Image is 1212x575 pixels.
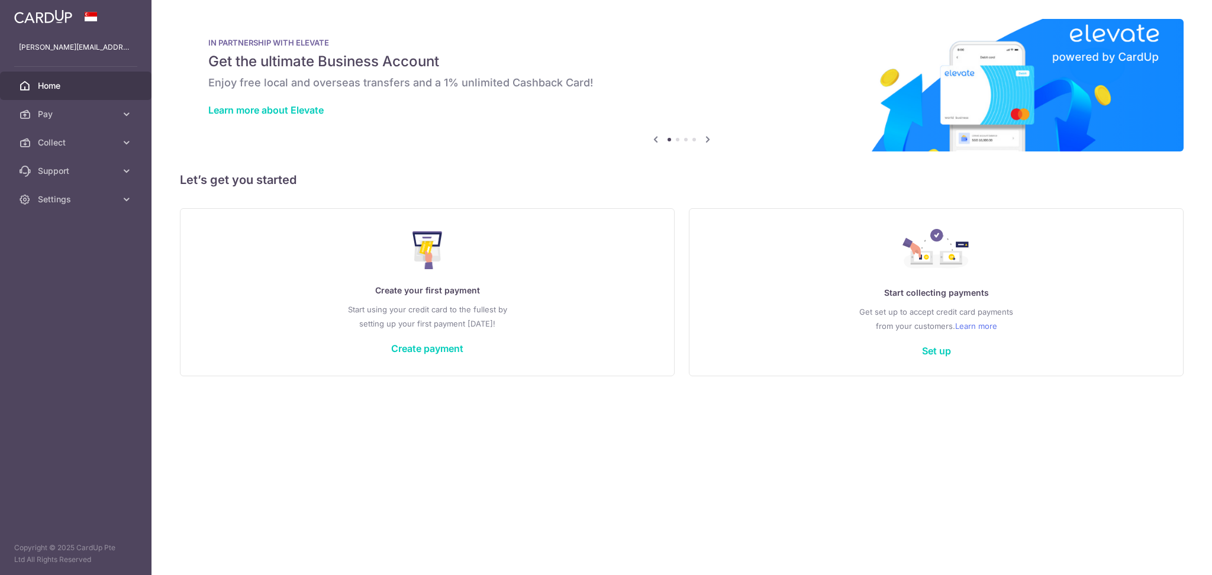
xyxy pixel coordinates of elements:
a: Learn more about Elevate [208,104,324,116]
a: Set up [922,345,951,357]
img: Make Payment [412,231,443,269]
p: [PERSON_NAME][EMAIL_ADDRESS][PERSON_NAME][DOMAIN_NAME] [19,41,133,53]
h6: Enjoy free local and overseas transfers and a 1% unlimited Cashback Card! [208,76,1155,90]
p: IN PARTNERSHIP WITH ELEVATE [208,38,1155,47]
p: Start using your credit card to the fullest by setting up your first payment [DATE]! [204,302,650,331]
span: Settings [38,193,116,205]
span: Home [38,80,116,92]
a: Learn more [955,319,997,333]
img: CardUp [14,9,72,24]
iframe: Opens a widget where you can find more information [1136,540,1200,569]
span: Collect [38,137,116,148]
h5: Get the ultimate Business Account [208,52,1155,71]
p: Create your first payment [204,283,650,298]
img: Collect Payment [902,229,970,272]
span: Pay [38,108,116,120]
a: Create payment [391,343,463,354]
p: Get set up to accept credit card payments from your customers. [713,305,1159,333]
h5: Let’s get you started [180,170,1184,189]
p: Start collecting payments [713,286,1159,300]
span: Support [38,165,116,177]
img: Renovation banner [180,19,1184,151]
